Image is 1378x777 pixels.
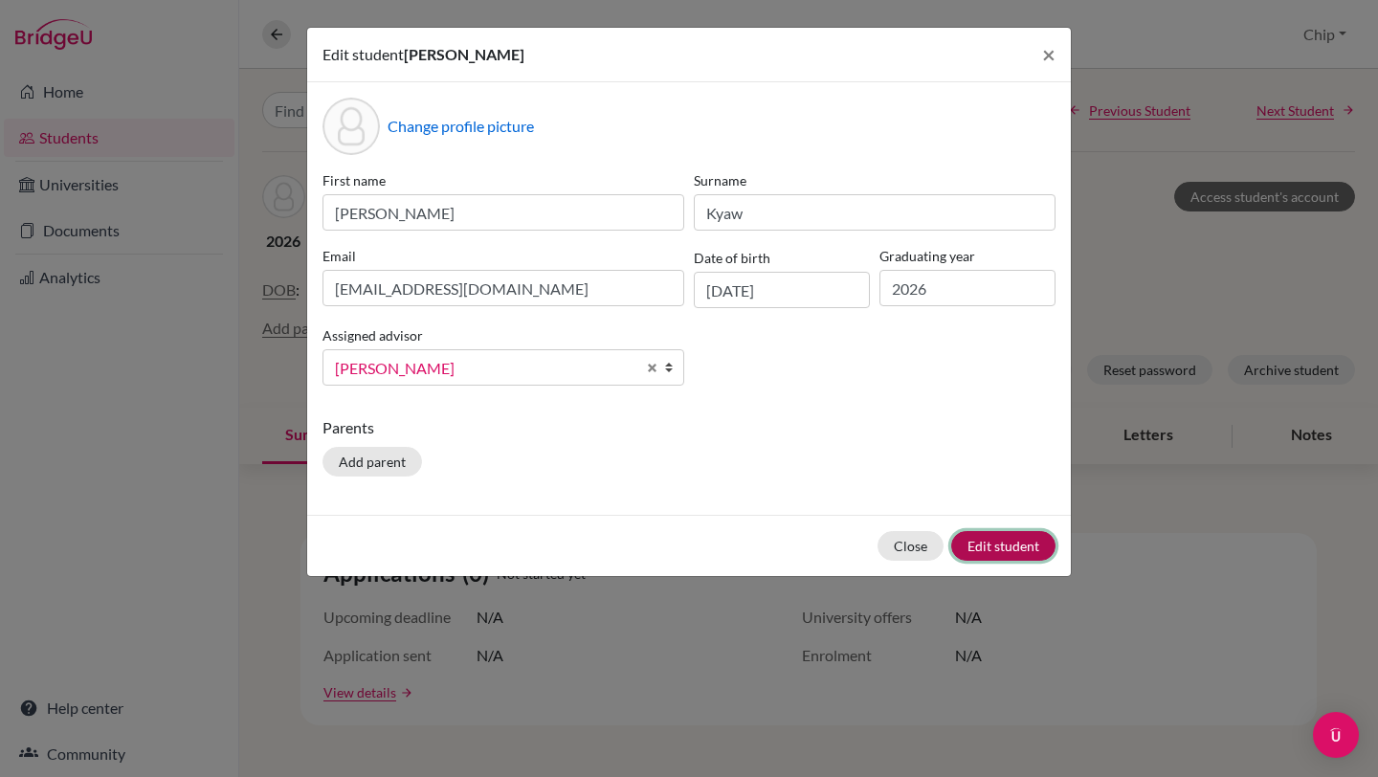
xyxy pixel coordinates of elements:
[694,248,770,268] label: Date of birth
[322,416,1056,439] p: Parents
[951,531,1056,561] button: Edit student
[322,447,422,477] button: Add parent
[322,325,423,345] label: Assigned advisor
[694,170,1056,190] label: Surname
[322,170,684,190] label: First name
[335,356,635,381] span: [PERSON_NAME]
[404,45,524,63] span: [PERSON_NAME]
[1042,40,1056,68] span: ×
[322,45,404,63] span: Edit student
[322,246,684,266] label: Email
[878,531,944,561] button: Close
[1027,28,1071,81] button: Close
[879,246,1056,266] label: Graduating year
[1313,712,1359,758] div: Open Intercom Messenger
[322,98,380,155] div: Profile picture
[694,272,870,308] input: dd/mm/yyyy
